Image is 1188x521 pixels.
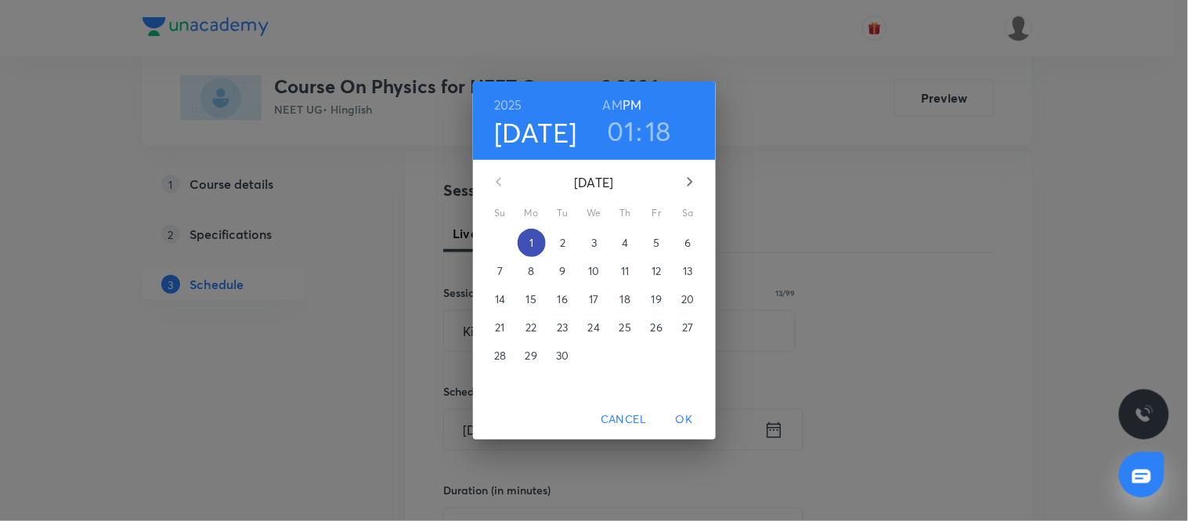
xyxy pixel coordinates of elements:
button: 8 [518,257,546,285]
button: 30 [549,342,577,370]
p: 2 [560,235,565,251]
span: Sa [674,205,702,221]
h3: : [636,114,642,147]
button: 25 [612,313,640,342]
button: 15 [518,285,546,313]
button: 26 [643,313,671,342]
p: 22 [525,320,536,335]
p: 27 [682,320,693,335]
p: 30 [556,348,569,364]
button: 4 [612,229,640,257]
p: 19 [652,291,662,307]
p: 24 [588,320,600,335]
span: Mo [518,205,546,221]
span: We [580,205,608,221]
span: Tu [549,205,577,221]
span: Su [486,205,515,221]
p: 23 [557,320,568,335]
p: 8 [528,263,534,279]
p: 13 [683,263,692,279]
button: 12 [643,257,671,285]
p: 16 [558,291,568,307]
p: 21 [495,320,504,335]
button: 22 [518,313,546,342]
p: 28 [494,348,506,364]
button: 3 [580,229,608,257]
p: 7 [497,263,503,279]
button: 1 [518,229,546,257]
button: 01 [608,114,635,147]
button: 29 [518,342,546,370]
button: 27 [674,313,702,342]
button: Cancel [594,405,652,434]
span: OK [666,410,703,429]
p: 12 [652,263,661,279]
button: 9 [549,257,577,285]
p: 10 [588,263,599,279]
button: 19 [643,285,671,313]
button: 20 [674,285,702,313]
p: 3 [591,235,597,251]
p: [DATE] [518,173,671,192]
button: 18 [612,285,640,313]
p: 20 [681,291,694,307]
p: 11 [621,263,629,279]
p: 25 [619,320,631,335]
button: AM [603,94,623,116]
span: Fr [643,205,671,221]
span: Th [612,205,640,221]
button: [DATE] [494,116,577,149]
button: 24 [580,313,608,342]
button: 2 [549,229,577,257]
button: 14 [486,285,515,313]
p: 1 [529,235,533,251]
button: 10 [580,257,608,285]
button: 6 [674,229,702,257]
p: 6 [684,235,691,251]
p: 14 [495,291,505,307]
p: 5 [653,235,659,251]
button: 21 [486,313,515,342]
p: 29 [525,348,537,364]
p: 18 [620,291,630,307]
p: 9 [559,263,565,279]
button: 23 [549,313,577,342]
button: 5 [643,229,671,257]
button: PM [623,94,641,116]
p: 4 [622,235,628,251]
button: 7 [486,257,515,285]
button: 18 [646,114,672,147]
button: 2025 [494,94,522,116]
button: 28 [486,342,515,370]
button: OK [659,405,710,434]
span: Cancel [601,410,646,429]
button: 16 [549,285,577,313]
p: 26 [651,320,663,335]
button: 17 [580,285,608,313]
p: 17 [589,291,598,307]
button: 11 [612,257,640,285]
p: 15 [526,291,536,307]
button: 13 [674,257,702,285]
